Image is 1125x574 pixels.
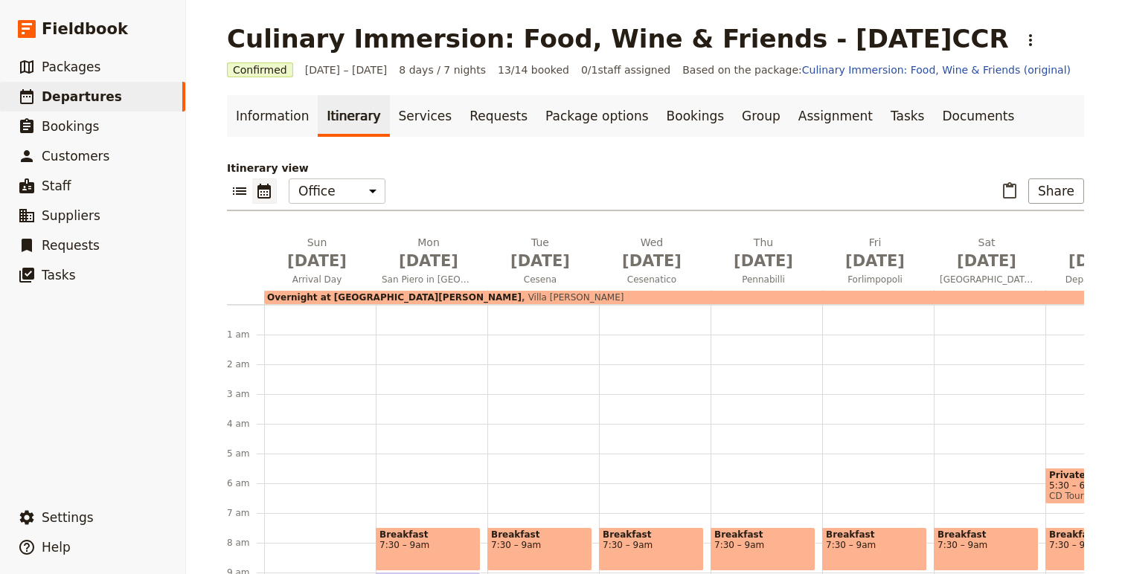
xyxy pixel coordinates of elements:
[498,62,569,77] span: 13/14 booked
[933,95,1023,137] a: Documents
[882,95,934,137] a: Tasks
[42,18,128,40] span: Fieldbook
[42,178,71,193] span: Staff
[305,62,388,77] span: [DATE] – [DATE]
[227,507,264,519] div: 7 am
[937,540,1035,550] span: 7:30 – 9am
[270,250,364,272] span: [DATE]
[940,250,1033,272] span: [DATE]
[822,274,928,286] span: Forlimpopoli
[227,358,264,370] div: 2 am
[717,235,810,272] h2: Thu
[717,250,810,272] span: [DATE]
[318,95,389,137] a: Itinerary
[227,448,264,459] div: 5 am
[227,161,1084,175] p: Itinerary view
[1028,178,1084,204] button: Share
[599,235,711,290] button: Wed [DATE]Cesenatico
[399,62,486,77] span: 8 days / 7 nights
[227,62,293,77] span: Confirmed
[603,529,700,540] span: Breakfast
[390,95,461,137] a: Services
[789,95,882,137] a: Assignment
[227,418,264,430] div: 4 am
[714,540,812,550] span: 7:30 – 9am
[252,178,277,204] button: Calendar view
[828,235,922,272] h2: Fri
[42,208,100,223] span: Suppliers
[658,95,733,137] a: Bookings
[536,95,657,137] a: Package options
[42,268,76,283] span: Tasks
[227,24,1009,54] h1: Culinary Immersion: Food, Wine & Friends - [DATE]CCR
[522,292,624,303] span: Villa [PERSON_NAME]
[828,250,922,272] span: [DATE]
[227,95,318,137] a: Information
[733,95,789,137] a: Group
[487,235,599,290] button: Tue [DATE]Cesena
[42,59,100,74] span: Packages
[581,62,670,77] span: 0 / 1 staff assigned
[934,527,1039,571] div: Breakfast7:30 – 9am
[264,235,376,290] button: Sun [DATE]Arrival Day
[487,527,592,571] div: Breakfast7:30 – 9am
[42,540,71,555] span: Help
[711,235,822,290] button: Thu [DATE]Pennabilli
[599,527,704,571] div: Breakfast7:30 – 9am
[711,527,815,571] div: Breakfast7:30 – 9am
[682,62,1071,77] span: Based on the package:
[42,119,99,134] span: Bookings
[376,235,487,290] button: Mon [DATE]San Piero in [GEOGRAPHIC_DATA]
[714,529,812,540] span: Breakfast
[42,89,122,104] span: Departures
[826,540,923,550] span: 7:30 – 9am
[937,529,1035,540] span: Breakfast
[603,540,700,550] span: 7:30 – 9am
[379,529,477,540] span: Breakfast
[376,527,481,571] div: Breakfast7:30 – 9am
[382,250,475,272] span: [DATE]
[227,477,264,489] div: 6 am
[493,235,587,272] h2: Tue
[227,178,252,204] button: List view
[822,235,934,290] button: Fri [DATE]Forlimpopoli
[491,529,589,540] span: Breakfast
[1018,28,1043,53] button: Actions
[42,238,100,253] span: Requests
[487,274,593,286] span: Cesena
[461,95,536,137] a: Requests
[605,235,699,272] h2: Wed
[264,274,370,286] span: Arrival Day
[227,329,264,341] div: 1 am
[826,529,923,540] span: Breakfast
[42,149,109,164] span: Customers
[997,178,1022,204] button: Paste itinerary item
[42,510,94,525] span: Settings
[605,250,699,272] span: [DATE]
[802,64,1071,76] a: Culinary Immersion: Food, Wine & Friends (original)
[227,537,264,549] div: 8 am
[379,540,477,550] span: 7:30 – 9am
[599,274,705,286] span: Cesenatico
[376,274,481,286] span: San Piero in [GEOGRAPHIC_DATA]
[493,250,587,272] span: [DATE]
[270,235,364,272] h2: Sun
[822,527,927,571] div: Breakfast7:30 – 9am
[382,235,475,272] h2: Mon
[934,235,1045,290] button: Sat [DATE][GEOGRAPHIC_DATA]
[934,274,1039,286] span: [GEOGRAPHIC_DATA]
[267,292,522,303] span: Overnight at [GEOGRAPHIC_DATA][PERSON_NAME]
[491,540,589,550] span: 7:30 – 9am
[227,388,264,400] div: 3 am
[711,274,816,286] span: Pennabilli
[940,235,1033,272] h2: Sat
